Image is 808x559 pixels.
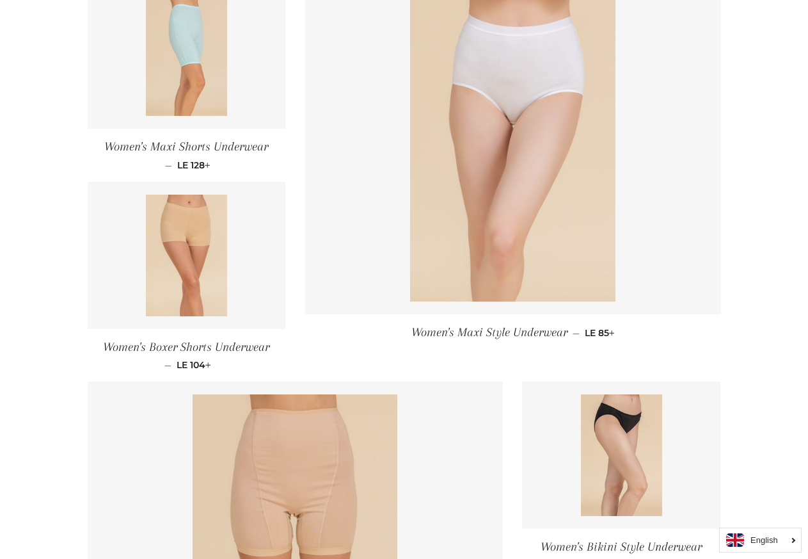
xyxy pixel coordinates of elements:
[541,540,702,554] span: Women's Bikini Style Underwear
[411,325,567,339] span: Women's Maxi Style Underwear
[750,536,778,544] i: English
[103,340,269,354] span: Women's Boxer Shorts Underwear
[177,359,211,371] span: LE 104
[726,533,795,547] a: English
[88,329,286,382] a: Women's Boxer Shorts Underwear — LE 104
[177,159,210,171] span: LE 128
[88,129,286,181] a: Women's Maxi Shorts Underwear — LE 128
[164,359,171,371] span: —
[165,159,172,171] span: —
[305,314,721,351] a: Women's Maxi Style Underwear — LE 85
[104,140,268,154] span: Women's Maxi Shorts Underwear
[585,327,615,339] span: LE 85
[573,327,580,339] span: —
